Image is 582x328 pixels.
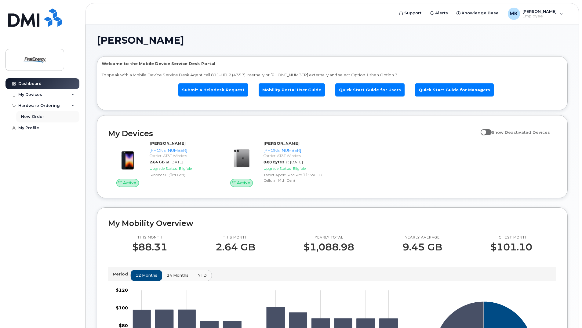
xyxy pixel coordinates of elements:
[150,172,212,177] div: iPhone SE (3rd Gen)
[286,160,303,164] span: at [DATE]
[304,235,354,240] p: Yearly total
[97,36,184,45] span: [PERSON_NAME]
[113,144,142,173] img: image20231002-3703462-1angbar.jpeg
[150,166,178,171] span: Upgrade Status:
[264,166,292,171] span: Upgrade Status:
[132,235,167,240] p: This month
[216,242,255,253] p: 2.64 GB
[402,235,442,240] p: Yearly average
[227,144,256,173] img: image20231002-3703462-7tm9rn.jpeg
[222,140,329,187] a: Active[PERSON_NAME][PHONE_NUMBER]Carrier: AT&T Wireless0.00 Bytesat [DATE]Upgrade Status:Eligible...
[108,129,478,138] h2: My Devices
[150,148,212,153] div: [PHONE_NUMBER]
[259,83,325,97] a: Mobility Portal User Guide
[102,72,563,78] p: To speak with a Mobile Device Service Desk Agent call 811-HELP (4357) internally or [PHONE_NUMBER...
[335,83,405,97] a: Quick Start Guide for Users
[113,271,130,277] p: Period
[264,160,284,164] span: 0.00 Bytes
[150,141,186,146] strong: [PERSON_NAME]
[293,166,306,171] span: Eligible
[490,242,532,253] p: $101.10
[264,172,326,183] div: Tablet Apple iPad Pro 11" Wi-Fi + Cellular (4th Gen)
[264,153,326,158] div: Carrier: AT&T Wireless
[304,242,354,253] p: $1,088.98
[216,235,255,240] p: This month
[102,61,563,67] p: Welcome to the Mobile Device Service Desk Portal
[492,130,550,135] span: Show Deactivated Devices
[166,160,183,164] span: at [DATE]
[490,235,532,240] p: Highest month
[264,141,300,146] strong: [PERSON_NAME]
[415,83,494,97] a: Quick Start Guide for Managers
[123,180,136,186] span: Active
[150,153,212,158] div: Carrier: AT&T Wireless
[237,180,250,186] span: Active
[116,288,128,293] tspan: $120
[481,126,486,131] input: Show Deactivated Devices
[179,166,192,171] span: Eligible
[108,140,215,187] a: Active[PERSON_NAME][PHONE_NUMBER]Carrier: AT&T Wireless2.64 GBat [DATE]Upgrade Status:EligibleiPh...
[264,148,326,153] div: [PHONE_NUMBER]
[108,219,556,228] h2: My Mobility Overview
[132,242,167,253] p: $88.31
[555,301,577,323] iframe: Messenger Launcher
[178,83,248,97] a: Submit a Helpdesk Request
[167,272,188,278] span: 24 months
[198,272,207,278] span: YTD
[402,242,442,253] p: 9.45 GB
[116,305,128,311] tspan: $100
[150,160,165,164] span: 2.64 GB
